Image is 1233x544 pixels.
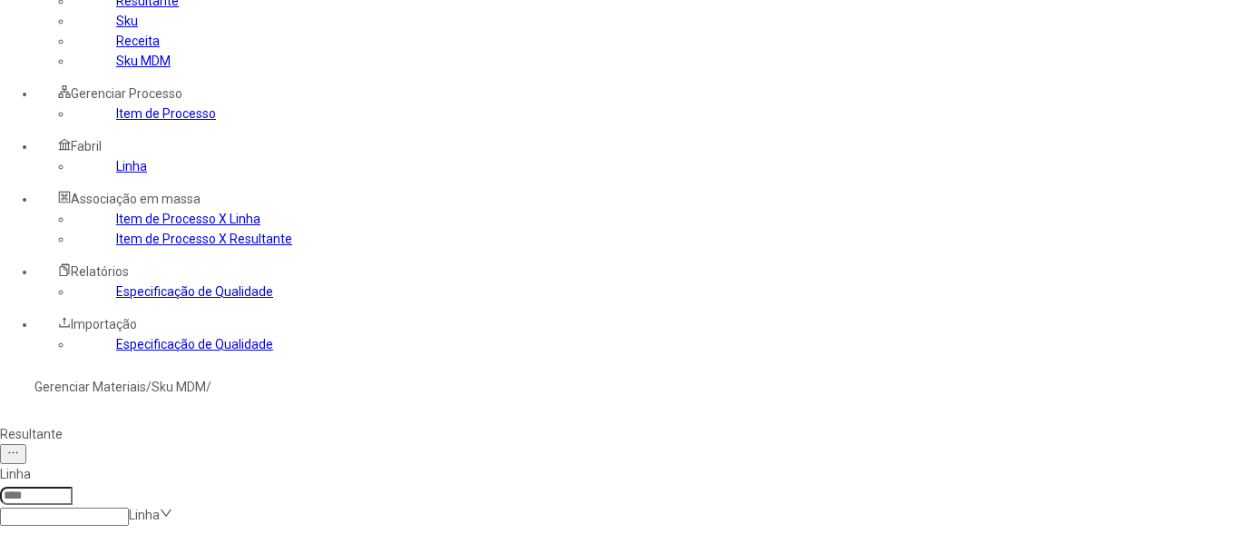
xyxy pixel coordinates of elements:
[71,86,182,101] span: Gerenciar Processo
[116,212,260,226] a: Item de Processo X Linha
[71,264,129,279] span: Relatórios
[116,34,160,48] a: Receita
[71,317,137,331] span: Importação
[116,14,138,28] a: Sku
[34,380,146,394] a: Gerenciar Materiais
[206,380,211,394] nz-breadcrumb-separator: /
[116,106,216,121] a: Item de Processo
[146,380,152,394] nz-breadcrumb-separator: /
[116,159,147,173] a: Linha
[116,284,273,299] a: Especificação de Qualidade
[116,337,273,351] a: Especificação de Qualidade
[152,380,206,394] a: Sku MDM
[129,508,160,522] nz-select-placeholder: Linha
[71,139,102,153] span: Fabril
[71,192,201,206] span: Associação em massa
[116,54,171,68] a: Sku MDM
[116,232,292,246] a: Item de Processo X Resultante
